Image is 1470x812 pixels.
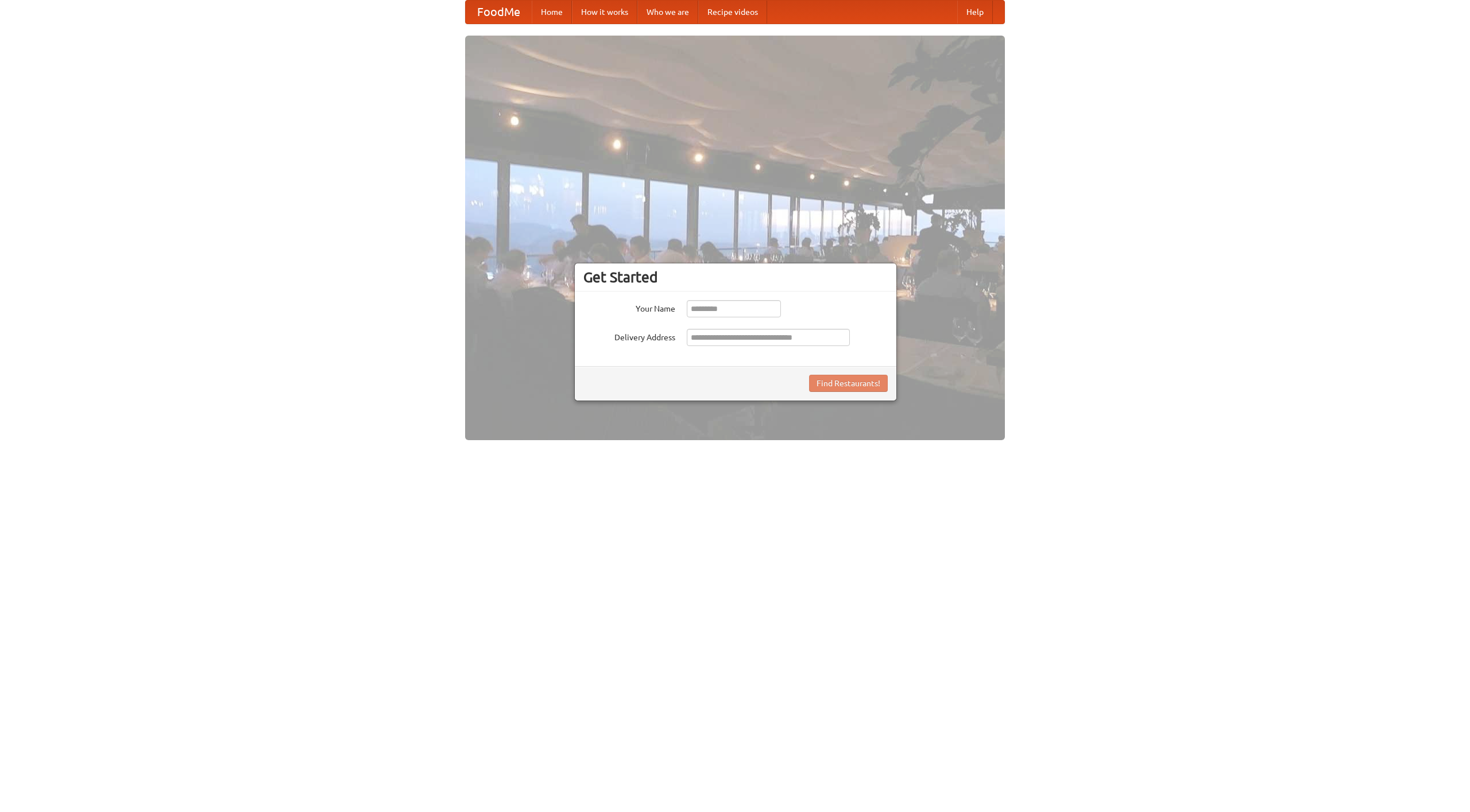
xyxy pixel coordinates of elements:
a: Recipe videos [698,1,767,24]
h3: Get Started [583,269,888,286]
label: Delivery Address [583,329,675,343]
a: Who we are [637,1,698,24]
a: Home [532,1,572,24]
a: FoodMe [466,1,532,24]
a: How it works [572,1,637,24]
button: Find Restaurants! [809,375,888,392]
label: Your Name [583,300,675,314]
a: Help [957,1,993,24]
